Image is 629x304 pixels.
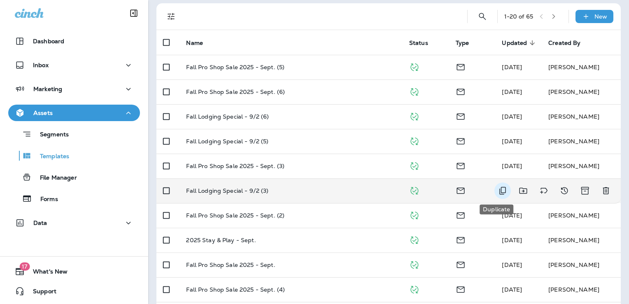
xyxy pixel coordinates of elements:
[456,137,466,144] span: Email
[122,5,145,21] button: Collapse Sidebar
[594,13,607,20] p: New
[502,39,538,47] span: Updated
[8,215,140,231] button: Data
[409,260,419,268] span: Published
[8,147,140,164] button: Templates
[480,204,513,214] div: Duplicate
[186,212,284,219] p: Fall Pro Shop Sale 2025 - Sept. (2)
[8,168,140,186] button: File Manager
[536,182,552,199] button: Add tags
[186,89,285,95] p: Fall Pro Shop Sale 2025 - Sept. (6)
[502,236,522,244] span: Caitlin Wilson
[32,131,69,139] p: Segments
[542,228,621,253] td: [PERSON_NAME]
[456,161,466,169] span: Email
[33,62,49,68] p: Inbox
[456,63,466,70] span: Email
[409,186,419,194] span: Published
[504,13,533,20] div: 1 - 20 of 65
[33,110,53,116] p: Assets
[186,187,268,194] p: Fall Lodging Special - 9/2 (3)
[409,87,419,95] span: Published
[186,138,268,145] p: Fall Lodging Special - 9/2 (5)
[542,203,621,228] td: [PERSON_NAME]
[186,113,269,120] p: Fall Lodging Special - 9/2 (6)
[409,39,439,47] span: Status
[502,162,522,170] span: Caitlin Wilson
[502,138,522,145] span: Caitlin Wilson
[8,190,140,207] button: Forms
[409,161,419,169] span: Published
[542,80,621,104] td: [PERSON_NAME]
[502,286,522,293] span: Caitlin Wilson
[8,263,140,280] button: 17What's New
[502,261,522,269] span: Caitlin Wilson
[409,211,419,218] span: Published
[502,63,522,71] span: Caitlin Wilson
[186,39,214,47] span: Name
[409,285,419,292] span: Published
[25,288,56,298] span: Support
[8,105,140,121] button: Assets
[456,87,466,95] span: Email
[8,125,140,143] button: Segments
[25,268,68,278] span: What's New
[456,112,466,119] span: Email
[456,285,466,292] span: Email
[542,277,621,302] td: [PERSON_NAME]
[502,212,522,219] span: Caitlin Wilson
[163,8,179,25] button: Filters
[456,236,466,243] span: Email
[409,137,419,144] span: Published
[32,174,77,182] p: File Manager
[33,220,47,226] p: Data
[186,262,275,268] p: Fall Pro Shop Sale 2025 - Sept.
[542,104,621,129] td: [PERSON_NAME]
[542,154,621,178] td: [PERSON_NAME]
[542,55,621,80] td: [PERSON_NAME]
[186,163,284,169] p: Fall Pro Shop Sale 2025 - Sept. (3)
[8,33,140,49] button: Dashboard
[33,86,62,92] p: Marketing
[32,153,69,161] p: Templates
[409,63,419,70] span: Published
[548,39,591,47] span: Created By
[409,40,428,47] span: Status
[409,236,419,243] span: Published
[186,64,284,70] p: Fall Pro Shop Sale 2025 - Sept. (5)
[474,8,491,25] button: Search Templates
[33,38,64,44] p: Dashboard
[19,262,30,271] span: 17
[556,182,573,199] button: View Changelog
[186,286,285,293] p: Fall Pro Shop Sale 2025 - Sept. (4)
[502,88,522,96] span: Caitlin Wilson
[515,182,531,199] button: Move to folder
[456,211,466,218] span: Email
[542,253,621,277] td: [PERSON_NAME]
[8,283,140,299] button: Support
[186,40,203,47] span: Name
[542,129,621,154] td: [PERSON_NAME]
[456,260,466,268] span: Email
[409,112,419,119] span: Published
[548,40,580,47] span: Created By
[494,182,511,199] button: Duplicate
[456,186,466,194] span: Email
[32,196,58,203] p: Forms
[502,113,522,120] span: Caitlin Wilson
[577,182,594,199] button: Archive
[8,57,140,73] button: Inbox
[186,237,256,243] p: 2025 Stay & Play - Sept.
[456,39,480,47] span: Type
[8,81,140,97] button: Marketing
[502,40,527,47] span: Updated
[456,40,469,47] span: Type
[598,182,614,199] button: Delete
